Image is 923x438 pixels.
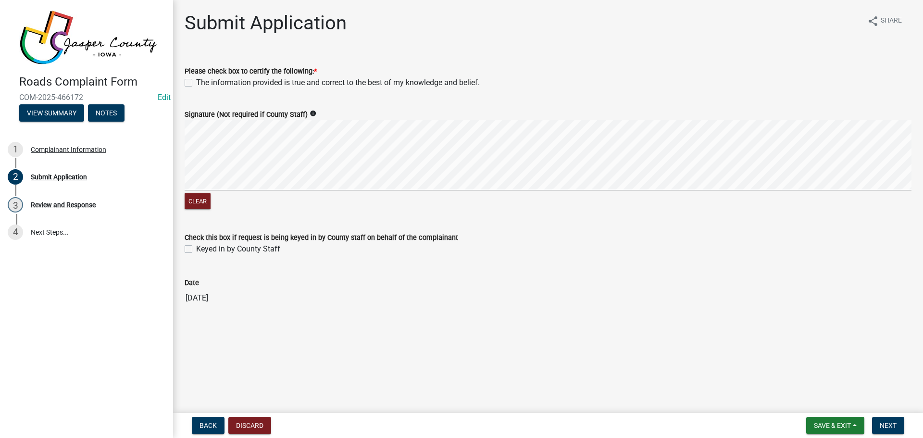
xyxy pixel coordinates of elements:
[19,10,158,65] img: Jasper County, Iowa
[872,417,904,434] button: Next
[200,422,217,429] span: Back
[88,104,125,122] button: Notes
[185,235,458,241] label: Check this box if request is being keyed in by County staff on behalf of the complainant
[860,12,910,30] button: shareShare
[31,174,87,180] div: Submit Application
[158,93,171,102] wm-modal-confirm: Edit Application Number
[881,15,902,27] span: Share
[196,243,280,255] label: Keyed in by County Staff
[185,12,347,35] h1: Submit Application
[814,422,851,429] span: Save & Exit
[8,225,23,240] div: 4
[228,417,271,434] button: Discard
[8,197,23,213] div: 3
[19,75,165,89] h4: Roads Complaint Form
[310,110,316,117] i: info
[19,110,84,117] wm-modal-confirm: Summary
[158,93,171,102] a: Edit
[31,146,106,153] div: Complainant Information
[185,280,199,287] label: Date
[192,417,225,434] button: Back
[196,77,480,88] label: The information provided is true and correct to the best of my knowledge and belief.
[185,112,308,118] label: Signature (Not required if County Staff)
[88,110,125,117] wm-modal-confirm: Notes
[19,93,154,102] span: COM-2025-466172
[185,193,211,209] button: Clear
[806,417,864,434] button: Save & Exit
[867,15,879,27] i: share
[19,104,84,122] button: View Summary
[8,142,23,157] div: 1
[185,68,317,75] label: Please check box to certify the following:
[8,169,23,185] div: 2
[880,422,897,429] span: Next
[31,201,96,208] div: Review and Response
